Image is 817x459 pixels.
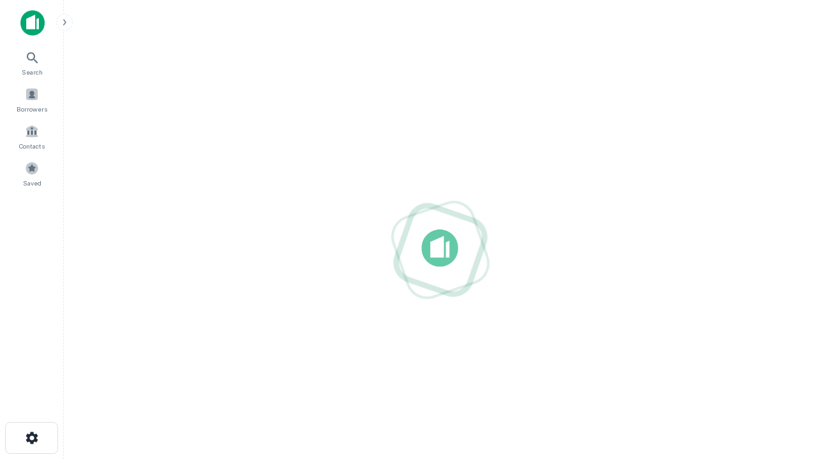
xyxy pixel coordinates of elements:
[4,119,60,154] a: Contacts
[4,45,60,80] a: Search
[4,82,60,117] a: Borrowers
[17,104,47,114] span: Borrowers
[22,67,43,77] span: Search
[753,357,817,418] iframe: Chat Widget
[19,141,45,151] span: Contacts
[20,10,45,36] img: capitalize-icon.png
[23,178,41,188] span: Saved
[4,156,60,191] a: Saved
